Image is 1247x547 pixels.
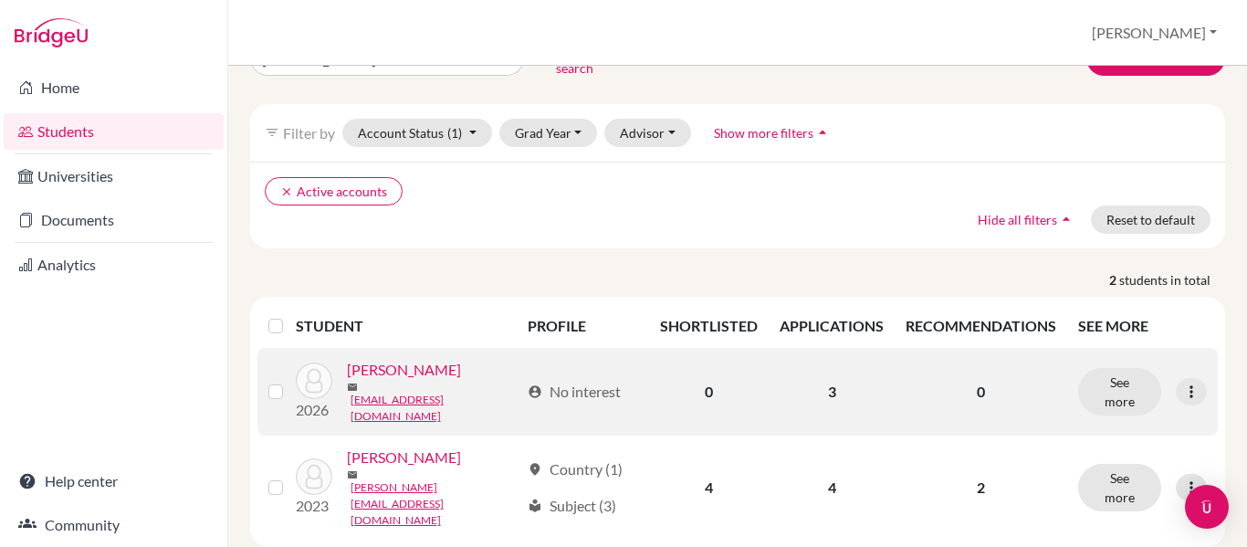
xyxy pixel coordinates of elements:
a: Documents [4,202,224,238]
th: STUDENT [296,304,517,348]
a: [PERSON_NAME] [347,359,461,381]
i: filter_list [265,125,279,140]
td: 3 [769,348,895,436]
a: [PERSON_NAME] [347,447,461,468]
a: [PERSON_NAME][EMAIL_ADDRESS][DOMAIN_NAME] [351,479,519,529]
a: Home [4,69,224,106]
span: location_on [528,462,542,477]
p: 0 [906,381,1056,403]
th: SHORTLISTED [649,304,769,348]
a: Students [4,113,224,150]
img: Bridge-U [15,18,88,47]
td: 4 [769,436,895,540]
button: Hide all filtersarrow_drop_up [962,205,1091,234]
button: [PERSON_NAME] [1084,16,1225,50]
strong: 2 [1109,270,1119,289]
button: Grad Year [499,119,598,147]
p: 2 [906,477,1056,499]
a: Analytics [4,247,224,283]
th: RECOMMENDATIONS [895,304,1067,348]
button: Advisor [604,119,691,147]
td: 4 [649,436,769,540]
span: students in total [1119,270,1225,289]
div: Subject (3) [528,495,616,517]
span: Filter by [283,124,335,142]
button: See more [1078,464,1161,511]
button: Reset to default [1091,205,1210,234]
th: PROFILE [517,304,650,348]
i: clear [280,185,293,198]
button: clearActive accounts [265,177,403,205]
button: Account Status(1) [342,119,492,147]
a: Universities [4,158,224,195]
p: 2023 [296,495,332,517]
button: Show more filtersarrow_drop_up [698,119,847,147]
div: Country (1) [528,458,623,480]
span: local_library [528,499,542,513]
a: [EMAIL_ADDRESS][DOMAIN_NAME] [351,392,519,425]
i: arrow_drop_up [813,123,832,142]
a: Help center [4,463,224,500]
span: account_circle [528,384,542,399]
span: mail [347,469,358,480]
span: Show more filters [714,125,813,141]
span: Hide all filters [978,212,1057,227]
p: 2026 [296,399,332,421]
img: Wehmeyer, Michael [296,363,332,399]
span: mail [347,382,358,393]
th: SEE MORE [1067,304,1218,348]
button: See more [1078,368,1161,416]
img: Wehmeyer, Michelle [296,458,332,495]
a: Community [4,507,224,543]
span: (1) [447,125,462,141]
div: No interest [528,381,621,403]
div: Open Intercom Messenger [1185,485,1229,529]
th: APPLICATIONS [769,304,895,348]
td: 0 [649,348,769,436]
i: arrow_drop_up [1057,210,1075,228]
